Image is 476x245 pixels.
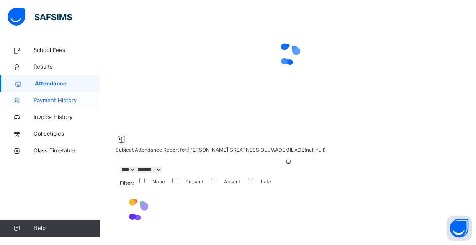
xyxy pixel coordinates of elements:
[304,147,326,153] span: (null null)
[261,178,271,186] label: Late
[188,147,304,153] span: [PERSON_NAME] GREATNESS OLUWADEMILADE
[185,178,203,186] label: Present
[35,80,100,88] span: Attendance
[33,113,100,121] span: Invoice History
[120,179,134,187] span: Filter:
[33,96,100,105] span: Payment History
[33,63,100,71] span: Results
[33,147,100,155] span: Class Timetable
[33,46,100,54] span: School Fees
[33,130,100,138] span: Collectibles
[8,8,72,26] img: safsims
[33,224,100,232] span: Help
[152,178,165,186] label: None
[224,178,240,186] label: Absent
[447,216,472,241] button: Open asap
[116,147,188,153] span: Subject Attendance Report for:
